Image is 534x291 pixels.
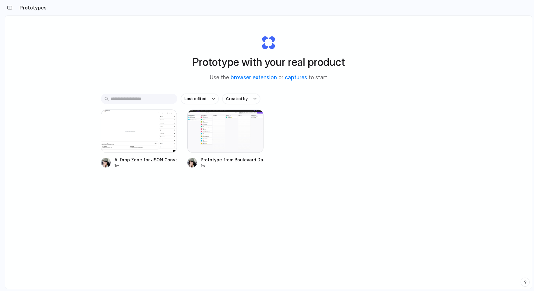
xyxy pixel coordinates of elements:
[101,110,177,168] a: AI Drop Zone for JSON ConversionAI Drop Zone for JSON Conversion1w
[192,54,345,70] h1: Prototype with your real product
[210,74,327,82] span: Use the or to start
[222,94,260,104] button: Created by
[181,94,219,104] button: Last edited
[201,156,263,163] div: Prototype from Boulevard Dashboard
[17,4,47,11] h2: Prototypes
[114,156,177,163] div: AI Drop Zone for JSON Conversion
[231,74,277,81] a: browser extension
[285,74,307,81] a: captures
[226,96,248,102] span: Created by
[187,110,263,168] a: Prototype from Boulevard DashboardPrototype from Boulevard Dashboard1w
[114,163,177,168] div: 1w
[201,163,263,168] div: 1w
[185,96,206,102] span: Last edited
